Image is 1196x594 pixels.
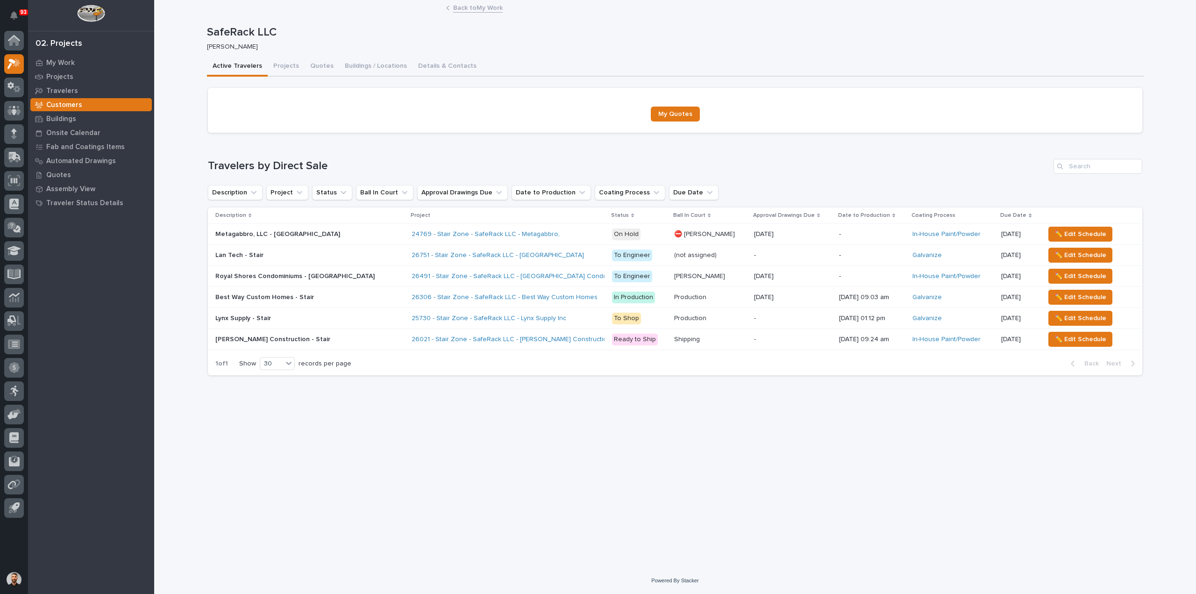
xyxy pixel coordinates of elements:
a: Automated Drawings [28,154,154,168]
p: Show [239,360,256,368]
img: Workspace Logo [77,5,105,22]
p: [DATE] [754,272,832,280]
button: ✏️ Edit Schedule [1048,269,1112,284]
button: Quotes [305,57,339,77]
button: Coating Process [595,185,665,200]
a: Travelers [28,84,154,98]
a: Quotes [28,168,154,182]
span: ✏️ Edit Schedule [1054,250,1106,261]
button: Project [266,185,308,200]
p: - [839,251,905,259]
p: Best Way Custom Homes - Stair [215,292,316,301]
a: Buildings [28,112,154,126]
button: ✏️ Edit Schedule [1048,290,1112,305]
p: - [754,251,832,259]
p: [DATE] [1001,272,1037,280]
p: SafeRack LLC [207,26,1140,39]
span: ✏️ Edit Schedule [1054,229,1106,240]
a: Customers [28,98,154,112]
div: In Production [612,292,655,303]
p: 1 of 1 [208,352,235,375]
p: [DATE] 09:24 am [839,336,905,344]
button: ✏️ Edit Schedule [1048,311,1112,326]
a: 26021 - Stair Zone - SafeRack LLC - [PERSON_NAME] Construction [412,336,611,344]
button: Next [1103,359,1142,368]
p: Customers [46,101,82,109]
span: ✏️ Edit Schedule [1054,334,1106,345]
a: Galvanize [912,251,942,259]
p: Lynx Supply - Stair [215,313,273,322]
p: [DATE] [1001,230,1037,238]
input: Search [1054,159,1142,174]
p: [DATE] [1001,336,1037,344]
tr: [PERSON_NAME] Construction - Stair[PERSON_NAME] Construction - Stair 26021 - Stair Zone - SafeRac... [208,329,1142,350]
p: [DATE] 01:12 pm [839,315,905,322]
button: users-avatar [4,570,24,589]
button: Active Travelers [207,57,268,77]
p: My Work [46,59,75,67]
p: Fab and Coatings Items [46,143,125,151]
p: [DATE] [754,293,832,301]
a: My Work [28,56,154,70]
p: [DATE] 09:03 am [839,293,905,301]
span: Next [1106,359,1127,368]
p: - [754,315,832,322]
p: Buildings [46,115,76,123]
tr: Best Way Custom Homes - StairBest Way Custom Homes - Stair 26306 - Stair Zone - SafeRack LLC - Be... [208,287,1142,308]
a: 26491 - Stair Zone - SafeRack LLC - [GEOGRAPHIC_DATA] Condominiums [412,272,631,280]
button: Date to Production [512,185,591,200]
span: Back [1079,359,1099,368]
button: Approval Drawings Due [417,185,508,200]
div: On Hold [612,229,641,240]
p: Royal Shores Condominiums - [GEOGRAPHIC_DATA] [215,271,377,280]
p: 93 [21,9,27,15]
div: Ready to Ship [612,334,658,345]
a: Traveler Status Details [28,196,154,210]
a: In-House Paint/Powder [912,272,981,280]
button: Buildings / Locations [339,57,413,77]
p: Due Date [1000,210,1026,221]
p: Approval Drawings Due [753,210,815,221]
p: [PERSON_NAME] [207,43,1136,51]
p: Traveler Status Details [46,199,123,208]
p: - [839,272,905,280]
div: 02. Projects [36,39,82,49]
p: [DATE] [754,230,832,238]
p: Coating Process [911,210,955,221]
div: 30 [260,359,283,369]
p: Description [215,210,246,221]
p: Quotes [46,171,71,179]
button: Due Date [669,185,719,200]
button: Back [1063,359,1103,368]
tr: Royal Shores Condominiums - [GEOGRAPHIC_DATA]Royal Shores Condominiums - [GEOGRAPHIC_DATA] 26491 ... [208,266,1142,287]
p: Production [674,313,708,322]
p: [DATE] [1001,293,1037,301]
a: 26751 - Stair Zone - SafeRack LLC - [GEOGRAPHIC_DATA] [412,251,584,259]
a: Galvanize [912,315,942,322]
button: Details & Contacts [413,57,482,77]
p: Travelers [46,87,78,95]
p: Production [674,292,708,301]
p: (not assigned) [674,250,719,259]
span: My Quotes [658,111,692,117]
button: ✏️ Edit Schedule [1048,332,1112,347]
a: 24769 - Stair Zone - SafeRack LLC - Metagabbro, [412,230,560,238]
h1: Travelers by Direct Sale [208,159,1050,173]
p: Lan Tech - Stair [215,250,265,259]
tr: Lynx Supply - StairLynx Supply - Stair 25730 - Stair Zone - SafeRack LLC - Lynx Supply Inc To Sho... [208,308,1142,329]
a: 25730 - Stair Zone - SafeRack LLC - Lynx Supply Inc [412,315,566,322]
div: To Engineer [612,250,652,261]
a: 26306 - Stair Zone - SafeRack LLC - Best Way Custom Homes [412,293,598,301]
span: ✏️ Edit Schedule [1054,313,1106,324]
button: Ball In Court [356,185,413,200]
span: ✏️ Edit Schedule [1054,271,1106,282]
div: Notifications93 [12,11,24,26]
p: Automated Drawings [46,157,116,165]
p: Shipping [674,334,702,344]
p: Metagabbro, LLC - [GEOGRAPHIC_DATA] [215,229,342,238]
button: Description [208,185,263,200]
tr: Lan Tech - StairLan Tech - Stair 26751 - Stair Zone - SafeRack LLC - [GEOGRAPHIC_DATA] To Enginee... [208,245,1142,266]
button: ✏️ Edit Schedule [1048,227,1112,242]
a: My Quotes [651,107,700,122]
